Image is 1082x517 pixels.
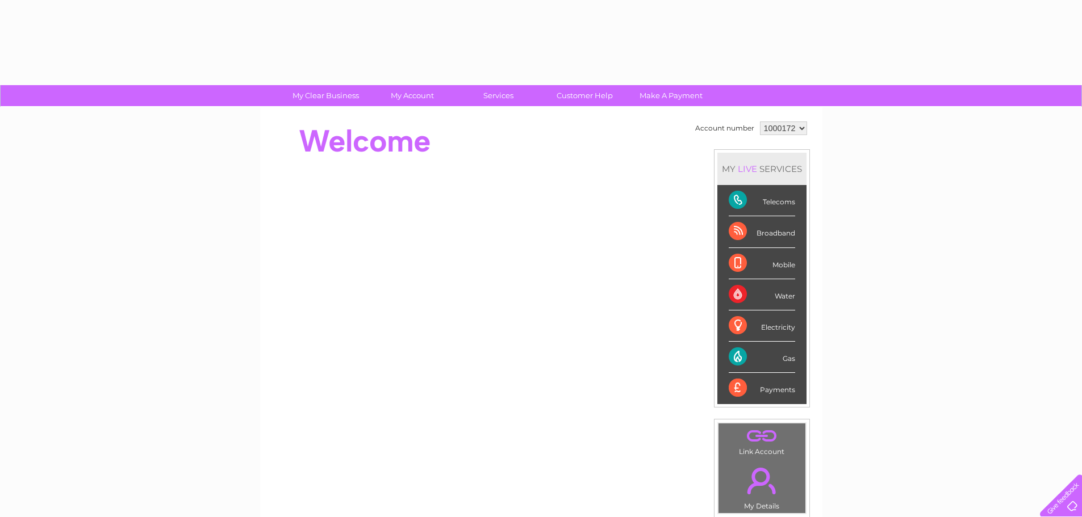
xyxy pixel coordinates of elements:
a: Customer Help [538,85,632,106]
div: LIVE [736,163,759,174]
div: Payments [729,373,795,403]
td: Account number [692,119,757,138]
a: . [721,461,803,501]
td: My Details [718,458,806,514]
td: Link Account [718,423,806,459]
a: Make A Payment [624,85,718,106]
div: Water [729,279,795,310]
a: My Account [365,85,459,106]
a: Services [452,85,545,106]
div: Electricity [729,310,795,342]
a: My Clear Business [279,85,373,106]
div: MY SERVICES [717,153,807,185]
div: Mobile [729,248,795,279]
div: Telecoms [729,185,795,216]
a: . [721,426,803,446]
div: Broadband [729,216,795,247]
div: Gas [729,342,795,373]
